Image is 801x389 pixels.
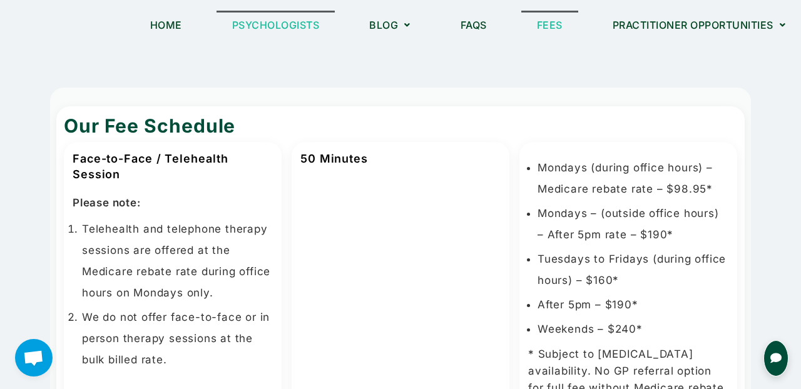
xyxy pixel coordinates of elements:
strong: Please note: [73,196,141,209]
li: Mondays (during office hours) – Medicare rebate rate – $98.95* [538,157,728,200]
li: Mondays – (outside office hours) – After 5pm rate – $190* [538,203,728,245]
a: Open chat [15,339,53,376]
h2: Our Fee Schedule [64,113,737,139]
a: Psychologists [217,11,335,39]
h3: Face-to-Face / Telehealth Session [73,151,273,182]
button: Open chat for queries [763,340,788,376]
li: We do not offer face-to-face or in person therapy sessions at the bulk billed rate. [82,306,273,370]
li: Weekends – $240* [538,318,728,340]
li: Tuesdays to Fridays (during office hours) – $160* [538,248,728,291]
a: FAQs [445,11,503,39]
a: Fees [521,11,578,39]
li: After 5pm – $190* [538,294,728,315]
a: Blog [354,11,426,39]
li: Telehealth and telephone therapy sessions are offered at the Medicare rebate rate during office h... [82,218,273,303]
h3: 50 Minutes [300,151,501,166]
a: Home [135,11,198,39]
